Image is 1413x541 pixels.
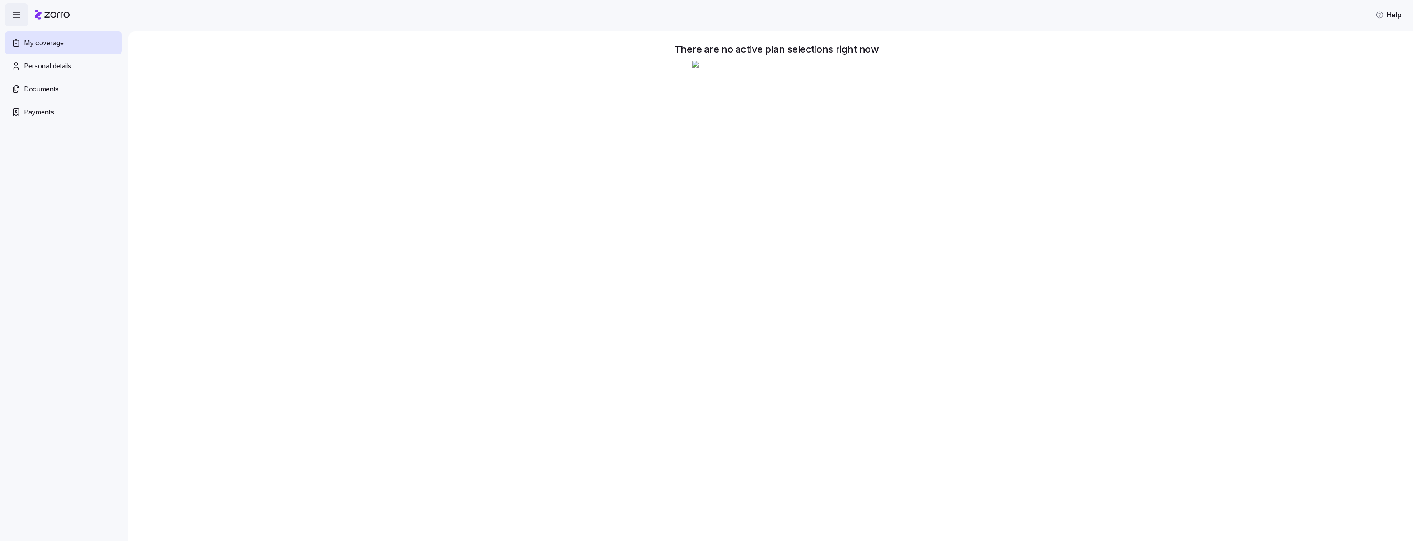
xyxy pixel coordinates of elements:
img: Person sitting and waiting with coffee and laptop [692,61,861,230]
a: Documents [5,77,122,100]
button: Help [1369,7,1408,23]
span: Payments [24,107,54,117]
span: My coverage [24,38,63,48]
a: Payments [5,100,122,124]
span: There are no active plan selections right now [674,44,879,54]
a: Personal details [5,54,122,77]
span: Personal details [24,61,71,71]
span: Help [1376,10,1401,20]
span: Documents [24,84,58,94]
a: My coverage [5,31,122,54]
